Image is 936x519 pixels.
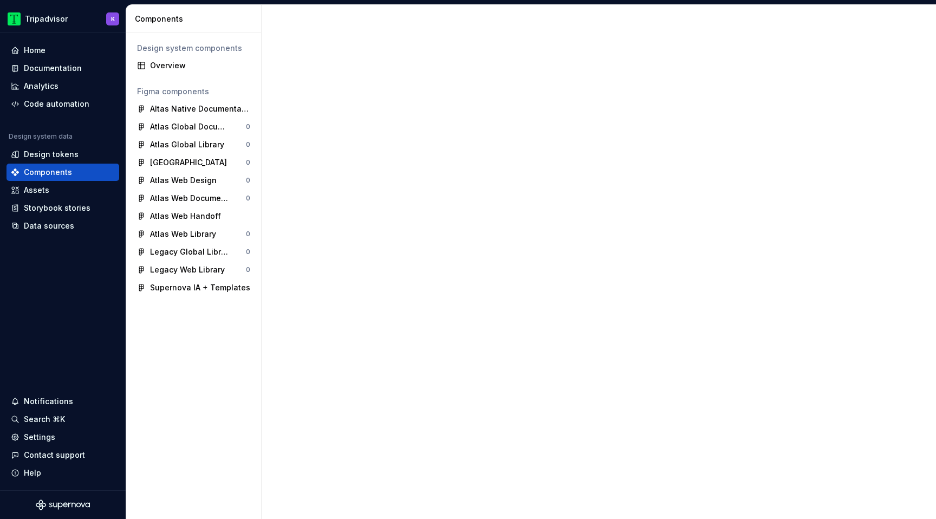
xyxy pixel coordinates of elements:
button: Help [6,464,119,482]
a: Documentation [6,60,119,77]
a: Atlas Web Design0 [133,172,255,189]
a: Data sources [6,217,119,235]
a: Atlas Web Handoff [133,207,255,225]
div: 0 [246,176,250,185]
button: TripadvisorK [2,7,123,30]
a: Home [6,42,119,59]
div: Design system data [9,132,73,141]
div: Atlas Web Design [150,175,217,186]
div: Data sources [24,220,74,231]
div: Help [24,468,41,478]
div: Atlas Web Library [150,229,216,239]
div: Analytics [24,81,58,92]
a: [GEOGRAPHIC_DATA]0 [133,154,255,171]
a: Legacy Web Library0 [133,261,255,278]
div: Code automation [24,99,89,109]
button: Contact support [6,446,119,464]
div: Figma components [137,86,250,97]
div: Contact support [24,450,85,460]
div: Legacy Web Library [150,264,225,275]
div: Design tokens [24,149,79,160]
div: Home [24,45,45,56]
a: Components [6,164,119,181]
div: Legacy Global Library [150,246,231,257]
a: Atlas Web Documentation0 [133,190,255,207]
a: Analytics [6,77,119,95]
div: Atlas Global Library [150,139,224,150]
a: Legacy Global Library0 [133,243,255,261]
div: K [111,15,115,23]
a: Assets [6,181,119,199]
div: 0 [246,248,250,256]
div: 0 [246,265,250,274]
div: Notifications [24,396,73,407]
div: Overview [150,60,250,71]
div: Supernova IA + Templates [150,282,250,293]
div: 0 [246,194,250,203]
div: Tripadvisor [25,14,68,24]
a: Atlas Web Library0 [133,225,255,243]
div: [GEOGRAPHIC_DATA] [150,157,227,168]
div: Settings [24,432,55,443]
div: 0 [246,140,250,149]
div: Search ⌘K [24,414,65,425]
div: Altas Native Documentation [150,103,250,114]
a: Storybook stories [6,199,119,217]
div: Atlas Web Handoff [150,211,221,222]
div: Components [135,14,257,24]
button: Notifications [6,393,119,410]
div: Assets [24,185,49,196]
div: Documentation [24,63,82,74]
a: Overview [133,57,255,74]
div: 0 [246,158,250,167]
a: Settings [6,429,119,446]
img: 0ed0e8b8-9446-497d-bad0-376821b19aa5.png [8,12,21,25]
div: Components [24,167,72,178]
a: Code automation [6,95,119,113]
div: Atlas Global Documentation [150,121,231,132]
a: Atlas Global Documentation0 [133,118,255,135]
div: Atlas Web Documentation [150,193,231,204]
div: Design system components [137,43,250,54]
a: Design tokens [6,146,119,163]
button: Search ⌘K [6,411,119,428]
a: Supernova IA + Templates [133,279,255,296]
a: Atlas Global Library0 [133,136,255,153]
svg: Supernova Logo [36,499,90,510]
a: Altas Native Documentation [133,100,255,118]
div: 0 [246,230,250,238]
div: Storybook stories [24,203,90,213]
div: 0 [246,122,250,131]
